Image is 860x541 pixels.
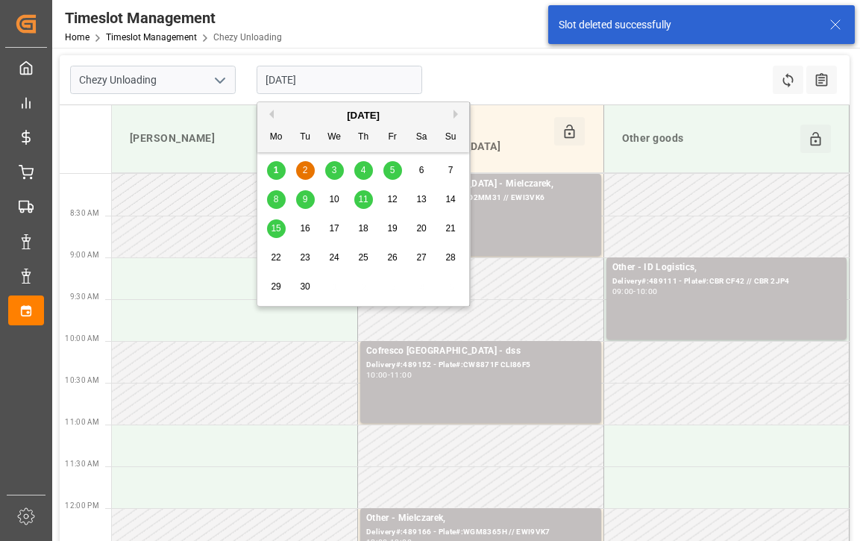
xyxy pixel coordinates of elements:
[416,223,426,234] span: 20
[366,526,595,539] div: Delivery#:489166 - Plate#:WGM8365H // EWI9VK7
[296,161,315,180] div: Choose Tuesday, September 2nd, 2025
[616,125,800,153] div: Other goods
[559,17,815,33] div: Slot deleted successfully
[329,252,339,263] span: 24
[612,288,634,295] div: 09:00
[325,219,344,238] div: Choose Wednesday, September 17th, 2025
[265,110,274,119] button: Previous Month
[366,359,595,372] div: Delivery#:489152 - Plate#:CW8871F CLI86F5
[296,190,315,209] div: Choose Tuesday, September 9th, 2025
[65,7,282,29] div: Timeslot Management
[70,209,99,217] span: 8:30 AM
[70,66,236,94] input: Type to search/select
[257,108,469,123] div: [DATE]
[361,165,366,175] span: 4
[412,219,431,238] div: Choose Saturday, September 20th, 2025
[612,260,841,275] div: Other - ID Logistics,
[296,278,315,296] div: Choose Tuesday, September 30th, 2025
[358,194,368,204] span: 11
[442,128,460,147] div: Su
[65,460,99,468] span: 11:30 AM
[267,128,286,147] div: Mo
[383,248,402,267] div: Choose Friday, September 26th, 2025
[366,177,595,192] div: Cofresco [GEOGRAPHIC_DATA] - Mielczarek,
[412,248,431,267] div: Choose Saturday, September 27th, 2025
[296,128,315,147] div: Tu
[332,165,337,175] span: 3
[325,190,344,209] div: Choose Wednesday, September 10th, 2025
[442,190,460,209] div: Choose Sunday, September 14th, 2025
[419,165,424,175] span: 6
[257,66,422,94] input: DD-MM-YYYY
[303,194,308,204] span: 9
[296,219,315,238] div: Choose Tuesday, September 16th, 2025
[387,252,397,263] span: 26
[448,165,453,175] span: 7
[416,194,426,204] span: 13
[65,32,90,43] a: Home
[124,125,309,153] div: [PERSON_NAME]
[383,190,402,209] div: Choose Friday, September 12th, 2025
[354,248,373,267] div: Choose Thursday, September 25th, 2025
[267,248,286,267] div: Choose Monday, September 22nd, 2025
[390,372,412,378] div: 11:00
[325,161,344,180] div: Choose Wednesday, September 3rd, 2025
[358,252,368,263] span: 25
[325,128,344,147] div: We
[354,128,373,147] div: Th
[262,156,465,301] div: month 2025-09
[358,223,368,234] span: 18
[65,418,99,426] span: 11:00 AM
[300,281,310,292] span: 30
[412,128,431,147] div: Sa
[271,223,280,234] span: 15
[329,194,339,204] span: 10
[300,223,310,234] span: 16
[442,248,460,267] div: Choose Sunday, September 28th, 2025
[387,223,397,234] span: 19
[329,223,339,234] span: 17
[65,376,99,384] span: 10:30 AM
[612,275,841,288] div: Delivery#:489111 - Plate#:CBR CF42 // CBR 2JP4
[366,511,595,526] div: Other - Mielczarek,
[65,334,99,343] span: 10:00 AM
[354,219,373,238] div: Choose Thursday, September 18th, 2025
[366,372,388,378] div: 10:00
[366,344,595,359] div: Cofresco [GEOGRAPHIC_DATA] - dss
[354,161,373,180] div: Choose Thursday, September 4th, 2025
[267,190,286,209] div: Choose Monday, September 8th, 2025
[70,293,99,301] span: 9:30 AM
[325,248,344,267] div: Choose Wednesday, September 24th, 2025
[267,219,286,238] div: Choose Monday, September 15th, 2025
[442,219,460,238] div: Choose Sunday, September 21st, 2025
[383,128,402,147] div: Fr
[412,161,431,180] div: Choose Saturday, September 6th, 2025
[442,161,460,180] div: Choose Sunday, September 7th, 2025
[445,194,455,204] span: 14
[70,251,99,259] span: 9:00 AM
[267,161,286,180] div: Choose Monday, September 1st, 2025
[208,69,230,92] button: open menu
[267,278,286,296] div: Choose Monday, September 29th, 2025
[300,252,310,263] span: 23
[366,192,595,204] div: Delivery#:489165 - Plate#:PO2MM31 // EWI3VK6
[416,252,426,263] span: 27
[274,165,279,175] span: 1
[390,165,395,175] span: 5
[271,252,280,263] span: 22
[387,194,397,204] span: 12
[106,32,197,43] a: Timeslot Management
[383,161,402,180] div: Choose Friday, September 5th, 2025
[453,110,462,119] button: Next Month
[445,223,455,234] span: 21
[636,288,658,295] div: 10:00
[303,165,308,175] span: 2
[274,194,279,204] span: 8
[633,288,635,295] div: -
[412,190,431,209] div: Choose Saturday, September 13th, 2025
[271,281,280,292] span: 29
[388,372,390,378] div: -
[445,252,455,263] span: 28
[354,190,373,209] div: Choose Thursday, September 11th, 2025
[296,248,315,267] div: Choose Tuesday, September 23rd, 2025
